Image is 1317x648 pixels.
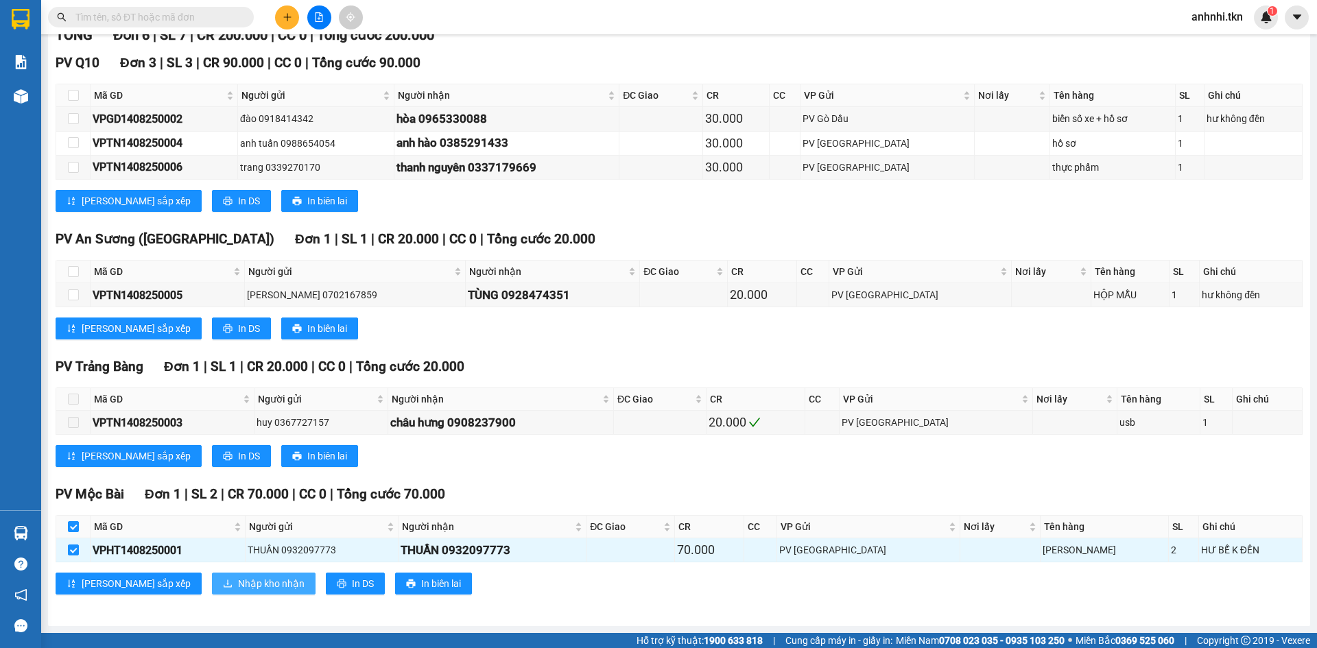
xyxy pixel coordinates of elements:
[14,55,28,69] img: solution-icon
[1180,8,1254,25] span: anhnhi.tkn
[94,88,224,103] span: Mã GD
[93,110,235,128] div: VPGD1408250002
[67,196,76,207] span: sort-ascending
[91,132,238,156] td: VPTN1408250004
[730,285,794,304] div: 20.000
[1241,636,1250,645] span: copyright
[317,27,434,43] span: Tổng cước 200.000
[240,160,392,175] div: trang 0339270170
[238,193,260,208] span: In DS
[728,261,797,283] th: CR
[349,359,353,374] span: |
[469,264,626,279] span: Người nhận
[93,287,242,304] div: VPTN1408250005
[396,134,617,152] div: anh hào 0385291433
[164,359,200,374] span: Đơn 1
[617,392,692,407] span: ĐC Giao
[82,576,191,591] span: [PERSON_NAME] sắp xếp
[93,158,235,176] div: VPTN1408250006
[307,193,347,208] span: In biên lai
[1202,287,1300,302] div: hư không đền
[57,12,67,22] span: search
[1201,542,1300,557] div: HƯ BỂ K ĐỀN
[238,321,260,336] span: In DS
[829,283,1012,307] td: PV Tây Ninh
[1119,415,1198,430] div: usb
[330,486,333,502] span: |
[781,519,946,534] span: VP Gửi
[352,576,374,591] span: In DS
[160,55,163,71] span: |
[748,416,761,429] span: check
[238,448,260,464] span: In DS
[390,413,611,432] div: châu hưng 0908237900
[346,12,355,22] span: aim
[307,321,347,336] span: In biên lai
[590,519,660,534] span: ĐC Giao
[744,516,777,538] th: CC
[704,635,763,646] strong: 1900 633 818
[831,287,1009,302] div: PV [GEOGRAPHIC_DATA]
[56,486,124,502] span: PV Mộc Bài
[1268,6,1277,16] sup: 1
[56,317,202,339] button: sort-ascending[PERSON_NAME] sắp xếp
[295,231,331,247] span: Đơn 1
[1041,516,1169,538] th: Tên hàng
[1200,261,1303,283] th: Ghi chú
[281,445,358,467] button: printerIn biên lai
[675,516,745,538] th: CR
[1178,160,1202,175] div: 1
[339,5,363,29] button: aim
[402,519,572,534] span: Người nhận
[1171,542,1196,557] div: 2
[1036,392,1103,407] span: Nơi lấy
[94,392,240,407] span: Mã GD
[833,264,997,279] span: VP Gửi
[800,132,975,156] td: PV Tây Ninh
[268,55,271,71] span: |
[709,413,803,432] div: 20.000
[56,445,202,467] button: sort-ascending[PERSON_NAME] sắp xếp
[56,573,202,595] button: sort-ascending[PERSON_NAME] sắp xếp
[197,27,268,43] span: CR 200.000
[212,190,271,212] button: printerIn DS
[797,261,829,283] th: CC
[238,576,305,591] span: Nhập kho nhận
[1172,287,1197,302] div: 1
[240,136,392,151] div: anh tuấn 0988654054
[247,359,308,374] span: CR 20.000
[1291,11,1303,23] span: caret-down
[1052,136,1172,151] div: hồ sơ
[12,9,29,29] img: logo-vxr
[160,27,187,43] span: SL 7
[82,321,191,336] span: [PERSON_NAME] sắp xếp
[1052,160,1172,175] div: thực phẩm
[248,264,451,279] span: Người gửi
[395,573,472,595] button: printerIn biên lai
[203,55,264,71] span: CR 90.000
[56,190,202,212] button: sort-ascending[PERSON_NAME] sắp xếp
[93,542,243,559] div: VPHT1408250001
[249,519,384,534] span: Người gửi
[292,324,302,335] span: printer
[1091,261,1170,283] th: Tên hàng
[480,231,484,247] span: |
[292,486,296,502] span: |
[398,88,606,103] span: Người nhận
[803,111,972,126] div: PV Gò Dầu
[223,579,233,590] span: download
[212,445,271,467] button: printerIn DS
[307,448,347,464] span: In biên lai
[67,451,76,462] span: sort-ascending
[468,286,638,304] div: TÙNG 0928474351
[1043,542,1166,557] div: [PERSON_NAME]
[356,359,464,374] span: Tổng cước 20.000
[223,196,233,207] span: printer
[705,109,767,128] div: 30.000
[67,579,76,590] span: sort-ascending
[449,231,477,247] span: CC 0
[167,55,193,71] span: SL 3
[275,5,299,29] button: plus
[91,156,238,180] td: VPTN1408250006
[392,392,600,407] span: Người nhận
